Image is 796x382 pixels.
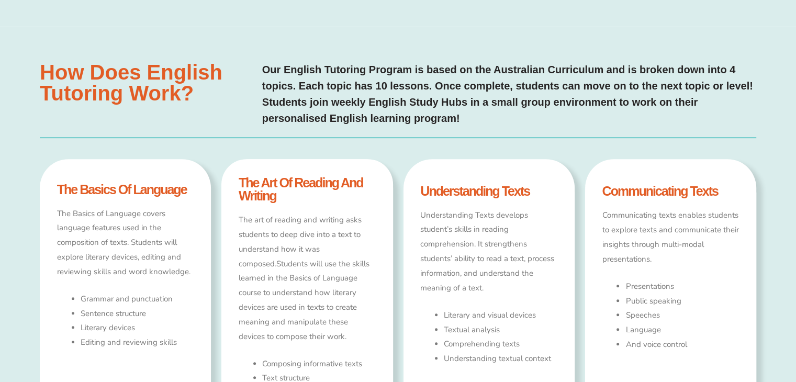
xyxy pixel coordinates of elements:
[602,208,739,266] p: Communicating texts enables students to explore texts and communicate their insights through mult...
[81,321,194,335] li: Literary devices
[239,176,376,203] h4: the art of reading and writing
[81,292,194,307] li: Grammar and punctuation
[262,357,376,372] li: Composing informative texts
[81,335,194,350] li: Editing and reviewing skills
[81,307,194,321] li: Sentence structure
[57,207,194,279] p: The Basics of Language covers language features used in the composition of texts. Students will e...
[57,183,194,196] h4: the basics of language
[444,323,557,338] li: Textual analysis
[602,185,739,198] h4: Communicating Texts
[40,62,252,104] h3: How Does english Tutoring Work?
[444,337,557,352] li: Comprehending texts
[262,62,756,127] p: Our English Tutoring Program is based on the Australian Curriculum and is broken down into 4 topi...
[420,185,557,198] h4: understanding texts
[444,308,557,323] li: Literary and visual devices
[444,352,557,366] p: Understanding textual context
[622,264,796,382] iframe: Chat Widget
[420,208,557,296] p: Understanding Texts develops student’s skills in reading comprehension. It strengthens students’ ...
[239,213,376,344] p: The art of reading and writing asks students to deep dive into a text to understand how it was co...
